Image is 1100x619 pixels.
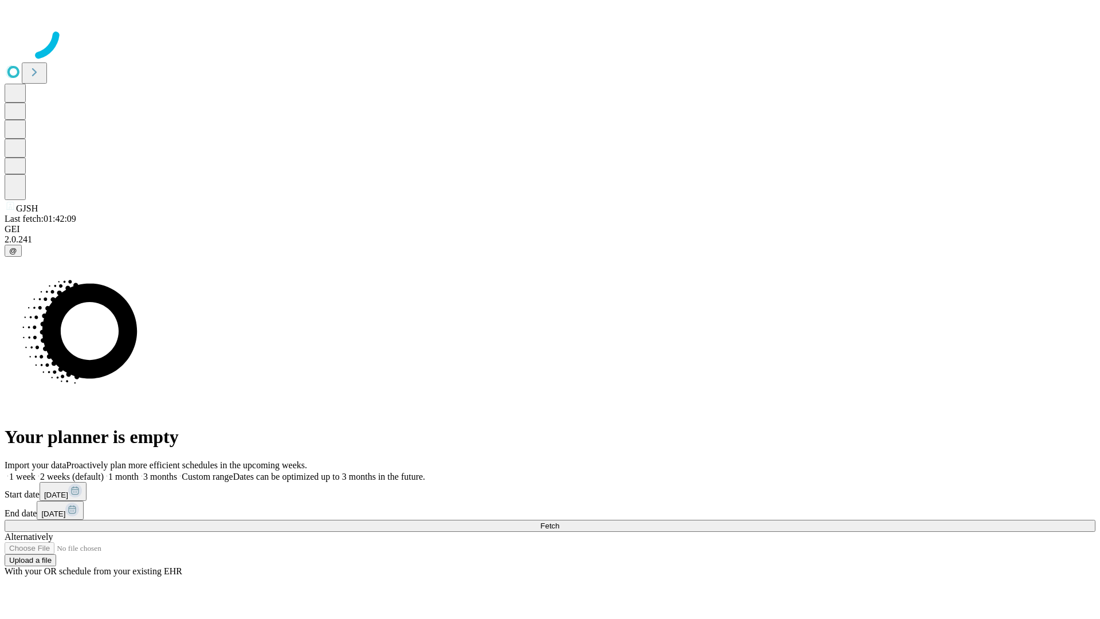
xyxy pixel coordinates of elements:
[233,472,425,481] span: Dates can be optimized up to 3 months in the future.
[44,491,68,499] span: [DATE]
[40,482,87,501] button: [DATE]
[5,482,1095,501] div: Start date
[5,501,1095,520] div: End date
[5,520,1095,532] button: Fetch
[41,510,65,518] span: [DATE]
[5,532,53,542] span: Alternatively
[9,246,17,255] span: @
[37,501,84,520] button: [DATE]
[40,472,104,481] span: 2 weeks (default)
[5,554,56,566] button: Upload a file
[9,472,36,481] span: 1 week
[5,460,66,470] span: Import your data
[5,426,1095,448] h1: Your planner is empty
[16,203,38,213] span: GJSH
[5,234,1095,245] div: 2.0.241
[66,460,307,470] span: Proactively plan more efficient schedules in the upcoming weeks.
[5,214,76,224] span: Last fetch: 01:42:09
[108,472,139,481] span: 1 month
[5,245,22,257] button: @
[143,472,177,481] span: 3 months
[5,566,182,576] span: With your OR schedule from your existing EHR
[540,522,559,530] span: Fetch
[182,472,233,481] span: Custom range
[5,224,1095,234] div: GEI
